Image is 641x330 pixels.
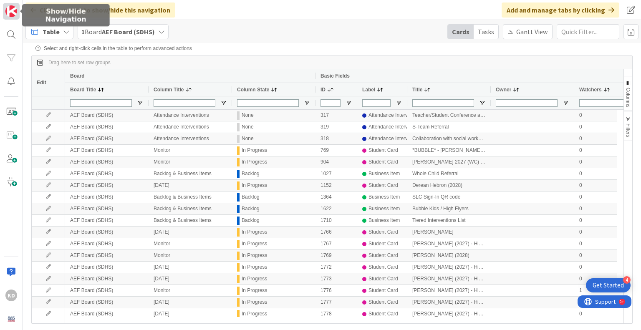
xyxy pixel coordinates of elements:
[315,110,357,121] div: 317
[412,99,474,107] input: Title Filter Input
[43,27,60,37] span: Table
[154,87,184,93] span: Column Title
[368,145,398,156] div: Student Card
[579,99,641,107] input: Watchers Filter Input
[5,290,17,301] div: KD
[242,297,267,307] div: In Progress
[368,297,398,307] div: Student Card
[242,239,267,249] div: In Progress
[368,250,398,261] div: Student Card
[65,156,149,168] div: AEF Board (SDHS)
[242,157,267,167] div: In Progress
[407,227,491,238] div: [PERSON_NAME]
[396,100,402,106] button: Open Filter Menu
[65,121,149,133] div: AEF Board (SDHS)
[5,313,17,325] img: avatar
[149,133,232,144] div: Attendance Interventions
[149,203,232,214] div: Backlog & Business Items
[149,110,232,121] div: Attendance Interventions
[315,168,357,179] div: 1027
[242,215,260,226] div: Backlog
[315,156,357,168] div: 904
[407,238,491,249] div: [PERSON_NAME] (2027) - High Flyer 2025
[304,100,310,106] button: Open Filter Menu
[65,285,149,296] div: AEF Board (SDHS)
[315,145,357,156] div: 769
[368,122,421,132] div: Attendance Intervention
[81,27,155,37] span: Board
[407,168,491,179] div: Whole Child Referral
[242,110,254,121] div: None
[368,192,400,202] div: Business Item
[242,122,254,132] div: None
[81,28,85,36] b: 1
[149,273,232,285] div: [DATE]
[242,262,267,272] div: In Progress
[346,100,352,106] button: Open Filter Menu
[315,250,357,261] div: 1769
[625,123,631,137] span: Filters
[516,27,548,37] span: Gantt View
[65,297,149,308] div: AEF Board (SDHS)
[237,87,269,93] span: Column State
[149,250,232,261] div: Monitor
[137,100,144,106] button: Open Filter Menu
[65,145,149,156] div: AEF Board (SDHS)
[479,100,486,106] button: Open Filter Menu
[407,133,491,144] div: Collaboration with social worker/ counselor/ admin/ outside agencies (i.e. [PERSON_NAME])
[242,192,260,202] div: Backlog
[149,285,232,296] div: Monitor
[48,60,111,65] span: Drag here to set row groups
[593,281,624,290] div: Get Started
[623,276,631,284] div: 4
[25,3,175,18] div: Click our logo to show/hide this navigation
[368,110,421,121] div: Attendance Intervention
[315,308,357,320] div: 1778
[563,100,569,106] button: Open Filter Menu
[315,238,357,249] div: 1767
[407,203,491,214] div: Bubble Kids / High Flyers
[242,204,260,214] div: Backlog
[65,203,149,214] div: AEF Board (SDHS)
[237,99,299,107] input: Column State Filter Input
[368,309,398,319] div: Student Card
[315,133,357,144] div: 318
[496,99,558,107] input: Owner Filter Input
[149,180,232,191] div: [DATE]
[407,110,491,121] div: Teacher/Student Conference about Absences
[368,274,398,284] div: Student Card
[65,168,149,179] div: AEF Board (SDHS)
[220,100,227,106] button: Open Filter Menu
[48,60,111,65] div: Row Groups
[315,297,357,308] div: 1777
[315,215,357,226] div: 1710
[368,180,398,191] div: Student Card
[149,145,232,156] div: Monitor
[149,168,232,179] div: Backlog & Business Items
[315,180,357,191] div: 1152
[448,25,474,39] div: Cards
[242,285,267,296] div: In Progress
[368,134,421,144] div: Attendance Intervention
[557,24,619,39] input: Quick Filter...
[368,239,398,249] div: Student Card
[368,215,400,226] div: Business Item
[407,215,491,226] div: Tiered Interventions List
[65,262,149,273] div: AEF Board (SDHS)
[242,180,267,191] div: In Progress
[368,285,398,296] div: Student Card
[320,87,326,93] span: ID
[407,308,491,320] div: [PERSON_NAME] (2027) - High Flyer 2025
[70,87,96,93] span: Board Title
[315,203,357,214] div: 1622
[25,8,106,23] h5: Show/Hide Navigation
[362,87,375,93] span: Label
[149,156,232,168] div: Monitor
[149,308,232,320] div: [DATE]
[407,121,491,133] div: S-Team Referral
[70,73,85,79] span: Board
[625,88,631,107] span: Columns
[242,145,267,156] div: In Progress
[65,273,149,285] div: AEF Board (SDHS)
[242,134,254,144] div: None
